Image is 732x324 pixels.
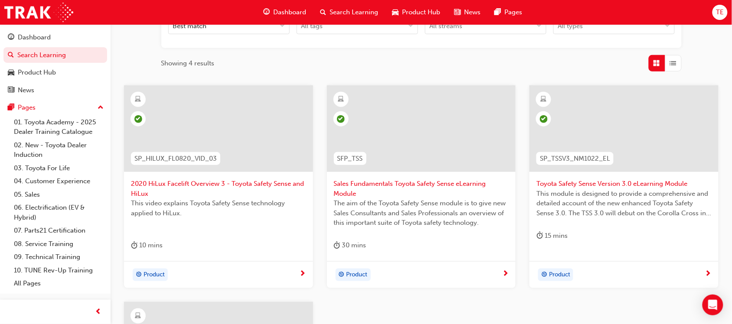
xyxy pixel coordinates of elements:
[144,270,165,280] span: Product
[386,3,448,21] a: car-iconProduct Hub
[558,21,583,31] div: All types
[502,270,509,278] span: next-icon
[320,7,327,18] span: search-icon
[330,7,379,17] span: Search Learning
[3,100,107,116] button: Pages
[549,270,570,280] span: Product
[131,179,306,198] span: 2020 HiLux Facelift Overview 3 - Toyota Safety Sense and HiLux
[135,94,141,105] span: learningResourceType_ELEARNING-icon
[505,7,523,17] span: Pages
[18,103,36,113] div: Pages
[18,32,51,42] div: Dashboard
[448,3,488,21] a: news-iconNews
[392,7,399,18] span: car-icon
[18,68,56,78] div: Product Hub
[3,82,107,98] a: News
[337,115,345,123] span: learningRecordVerb_PASS-icon
[334,240,366,251] div: 30 mins
[338,94,344,105] span: learningResourceType_ELEARNING-icon
[327,85,516,288] a: SFP_TSSSales Fundamentals Toyota Safety Sense eLearning ModuleThe aim of the Toyota Safety Sense ...
[10,116,107,139] a: 01. Toyota Academy - 2025 Dealer Training Catalogue
[10,201,107,224] a: 06. Electrification (EV & Hybrid)
[124,85,313,288] a: SP_HILUX_FL0820_VID_032020 HiLux Facelift Overview 3 - Toyota Safety Sense and HiLuxThis video ex...
[314,3,386,21] a: search-iconSearch Learning
[10,237,107,251] a: 08. Service Training
[3,28,107,100] button: DashboardSearch LearningProduct HubNews
[300,270,306,278] span: next-icon
[274,7,307,17] span: Dashboard
[488,3,529,21] a: pages-iconPages
[173,21,207,31] div: Best match
[8,69,14,77] span: car-icon
[430,21,463,31] div: All streams
[131,240,163,251] div: 10 mins
[339,269,345,281] span: target-icon
[136,269,142,281] span: target-icon
[454,7,461,18] span: news-icon
[529,85,719,288] a: SP_TSSV3_NM1022_ELToyota Safety Sense Version 3.0 eLearning ModuleThis module is designed to prov...
[3,47,107,63] a: Search Learning
[18,85,34,95] div: News
[712,5,728,20] button: TE
[540,154,610,164] span: SP_TSSV3_NM1022_EL
[131,240,137,251] span: duration-icon
[654,58,660,68] span: Grid
[705,270,712,278] span: next-icon
[257,3,314,21] a: guage-iconDashboard
[4,3,73,22] img: Trak
[536,230,543,241] span: duration-icon
[536,230,568,241] div: 15 mins
[703,295,723,315] div: Open Intercom Messenger
[464,7,481,17] span: News
[161,58,215,68] span: Showing 4 results
[665,20,671,32] span: down-icon
[536,179,712,189] span: Toyota Safety Sense Version 3.0 eLearning Module
[10,277,107,290] a: All Pages
[408,20,414,32] span: down-icon
[10,139,107,162] a: 02. New - Toyota Dealer Induction
[8,104,14,112] span: pages-icon
[280,20,286,32] span: down-icon
[10,250,107,264] a: 09. Technical Training
[495,7,501,18] span: pages-icon
[10,162,107,175] a: 03. Toyota For Life
[536,189,712,218] span: This module is designed to provide a comprehensive and detailed account of the new enhanced Toyot...
[8,34,14,42] span: guage-icon
[3,29,107,45] a: Dashboard
[670,58,676,68] span: List
[541,269,547,281] span: target-icon
[8,52,14,59] span: search-icon
[3,65,107,81] a: Product Hub
[346,270,368,280] span: Product
[264,7,270,18] span: guage-icon
[334,179,509,198] span: Sales Fundamentals Toyota Safety Sense eLearning Module
[131,198,306,218] span: This video explains Toyota Safety Sense technology applied to HiLux.
[10,224,107,237] a: 07. Parts21 Certification
[301,21,323,31] div: All tags
[10,175,107,188] a: 04. Customer Experience
[10,264,107,277] a: 10. TUNE Rev-Up Training
[98,102,104,113] span: up-icon
[716,7,724,17] span: TE
[536,20,542,32] span: down-icon
[541,94,547,105] span: learningResourceType_ELEARNING-icon
[334,240,340,251] span: duration-icon
[135,311,141,322] span: learningResourceType_ELEARNING-icon
[134,154,217,164] span: SP_HILUX_FL0820_VID_03
[337,154,363,164] span: SFP_TSS
[134,115,142,123] span: learningRecordVerb_PASS-icon
[95,307,102,318] span: prev-icon
[540,115,548,123] span: learningRecordVerb_COMPLETE-icon
[10,188,107,201] a: 05. Sales
[334,198,509,228] span: The aim of the Toyota Safety Sense module is to give new Sales Consultants and Sales Professional...
[402,7,441,17] span: Product Hub
[8,87,14,94] span: news-icon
